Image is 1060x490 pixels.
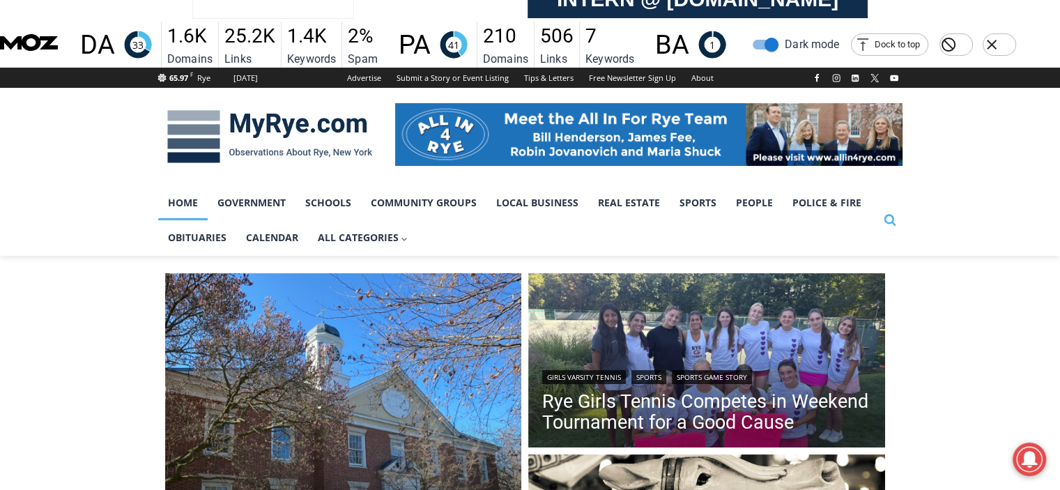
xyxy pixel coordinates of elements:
h1: BA [655,29,689,61]
svg: Hide MozBar on this domain [940,36,957,53]
a: Police & Fire [783,185,871,220]
p: Links [224,51,275,68]
a: Facebook [808,70,825,86]
div: Apply Now <> summer and RHS senior internships available [352,1,659,135]
a: Community Groups [361,185,486,220]
span: Dark mode [785,36,839,53]
h2: Number of keywords for which this site ranks within the top 50 positions on Google US. [585,22,634,51]
a: Government [208,185,295,220]
p: Spam [348,51,378,68]
h2: Number of unique pages linking to a target. Two or more links from the same page on a website are... [540,22,574,51]
p: Links [540,51,574,68]
a: Girls Varsity Tennis [542,370,626,384]
nav: Secondary Navigation [339,68,721,88]
span: 65.97 [169,72,188,83]
img: All in for Rye [395,103,902,166]
a: Submit a Story or Event Listing [389,68,516,88]
span: Dock to top [867,38,928,52]
span: 25.2K [224,24,275,47]
nav: Primary Navigation [158,185,877,256]
a: Schools [295,185,361,220]
div: Face Painting [146,41,199,114]
a: People [726,185,783,220]
h2: Represents the percentage of sites with similar features we've found to be penalized or banned by... [348,22,378,51]
h2: Number of unique external linking domains. Two or more links from the same website are counted as... [483,22,528,51]
text: 1 [709,38,715,52]
p: Keywords [287,51,336,68]
a: Sports Game Story [672,370,752,384]
span: 1.6K [167,24,207,47]
h4: [PERSON_NAME] Read Sanctuary Fall Fest: [DATE] [11,140,185,172]
a: Real Estate [588,185,670,220]
a: Advertise [339,68,389,88]
h2: Number of keywords for which this site ranks within the top 50 positions on Google US. [287,22,336,51]
div: / [156,118,160,132]
div: Dock to top [851,33,928,56]
h2: Number of unique pages linking to a target. Two or more links from the same page on a website are... [224,22,275,51]
span: 1.4K [287,24,327,47]
span: Intern @ [DOMAIN_NAME] [364,139,646,170]
img: MyRye.com [158,100,381,173]
a: Local Business [486,185,588,220]
span: 2% [348,24,374,47]
a: Tips & Letters [516,68,581,88]
a: Obituaries [158,220,236,255]
p: Domains [167,51,213,68]
text: 41 [448,38,459,52]
button: View Search Form [877,208,902,233]
a: About [684,68,721,88]
h1: PA [399,29,431,61]
p: Domains [483,51,528,68]
a: X [866,70,883,86]
span: F [190,70,193,78]
a: Sports [670,185,726,220]
span: 210 [483,24,516,47]
div: Hide MozBar on this domain [939,33,973,56]
div: Predicts a page's ranking potential in search engines based on an algorithm of link metrics. [399,27,471,62]
a: Rye Girls Tennis Competes in Weekend Tournament for a Good Cause [542,391,871,433]
a: Read More Rye Girls Tennis Competes in Weekend Tournament for a Good Cause [528,273,885,452]
p: Keywords [585,51,634,68]
div: 3 [146,118,153,132]
span: 506 [540,24,574,47]
text: 33 [132,38,144,52]
span: 7 [585,24,597,47]
img: (PHOTO: The top Rye Girls Varsity Tennis team poses after the Georgia Williams Memorial Scholarsh... [528,273,885,452]
a: Home [158,185,208,220]
div: 6 [163,118,169,132]
a: Calendar [236,220,308,255]
a: [PERSON_NAME] Read Sanctuary Fall Fest: [DATE] [1,139,208,174]
a: Intern @ [DOMAIN_NAME] [335,135,675,174]
div: Brand Authority™ is a score (1-100) developed by Moz that measures the total strength of a brand. [655,27,730,62]
div: Rye [197,72,210,84]
a: Instagram [828,70,845,86]
div: Predicts a root domain's ranking potential relative to the domains in our index. [80,27,155,62]
div: [DATE] [233,72,258,84]
a: Sports [631,370,666,384]
a: Linkedin [847,70,863,86]
h2: Number of unique external linking domains. Two or more links from the same website are counted as... [167,22,213,51]
svg: Close toolbar [983,36,1000,53]
a: Free Newsletter Sign Up [581,68,684,88]
div: | | [542,367,871,384]
button: Child menu of All Categories [308,220,418,255]
h1: DA [80,29,115,61]
a: YouTube [886,70,902,86]
div: Close toolbar [983,33,1016,56]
